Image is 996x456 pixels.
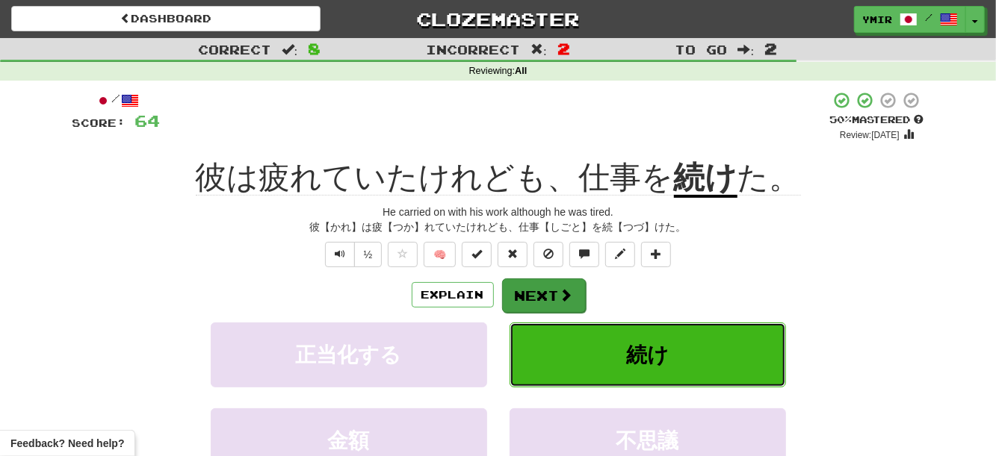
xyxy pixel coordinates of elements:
[196,160,674,196] span: 彼は疲れていたけれども、仕事を
[72,219,924,234] div: 彼【かれ】は疲【つか】れていたけれども、仕事【しごと】を続【つづ】けた。
[11,6,321,31] a: Dashboard
[343,6,652,32] a: Clozemaster
[616,429,679,452] span: 不思議
[925,12,932,22] span: /
[322,242,383,267] div: Text-to-speech controls
[510,322,786,387] button: 続け
[840,130,900,140] small: Review: [DATE]
[674,160,737,198] u: 続け
[737,160,801,196] span: た。
[72,204,924,219] div: He carried on with his work although he was tired.
[531,43,547,56] span: :
[354,242,383,267] button: ½
[641,242,671,267] button: Add to collection (alt+a)
[198,42,271,57] span: Correct
[325,242,355,267] button: Play sentence audio (ctl+space)
[412,282,494,307] button: Explain
[72,116,126,129] span: Score:
[282,43,298,56] span: :
[502,278,586,313] button: Next
[424,242,456,267] button: 🧠
[462,242,492,267] button: Set this sentence to 100% Mastered (alt+m)
[426,42,520,57] span: Incorrect
[675,42,728,57] span: To go
[498,242,528,267] button: Reset to 0% Mastered (alt+r)
[854,6,966,33] a: ymir /
[764,40,777,57] span: 2
[738,43,755,56] span: :
[328,429,370,452] span: 金額
[626,343,669,366] span: 続け
[569,242,599,267] button: Discuss sentence (alt+u)
[135,111,161,130] span: 64
[515,66,527,76] strong: All
[388,242,418,267] button: Favorite sentence (alt+f)
[10,436,124,451] span: Open feedback widget
[862,13,892,26] span: ymir
[296,343,402,366] span: 正当化する
[308,40,321,57] span: 8
[605,242,635,267] button: Edit sentence (alt+d)
[830,113,853,125] span: 50 %
[830,113,924,127] div: Mastered
[533,242,563,267] button: Ignore sentence (alt+i)
[557,40,570,57] span: 2
[211,322,487,387] button: 正当化する
[72,91,161,110] div: /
